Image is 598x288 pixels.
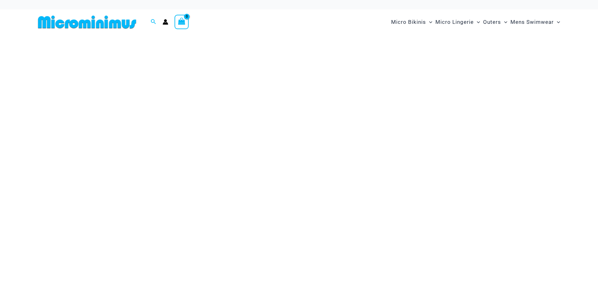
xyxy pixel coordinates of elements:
[434,13,482,32] a: Micro LingerieMenu ToggleMenu Toggle
[482,13,509,32] a: OutersMenu ToggleMenu Toggle
[483,14,501,30] span: Outers
[151,18,156,26] a: Search icon link
[391,14,426,30] span: Micro Bikinis
[35,15,139,29] img: MM SHOP LOGO FLAT
[474,14,480,30] span: Menu Toggle
[426,14,432,30] span: Menu Toggle
[435,14,474,30] span: Micro Lingerie
[175,15,189,29] a: View Shopping Cart, empty
[509,13,562,32] a: Mens SwimwearMenu ToggleMenu Toggle
[389,12,563,33] nav: Site Navigation
[510,14,554,30] span: Mens Swimwear
[390,13,434,32] a: Micro BikinisMenu ToggleMenu Toggle
[554,14,560,30] span: Menu Toggle
[501,14,507,30] span: Menu Toggle
[163,19,168,25] a: Account icon link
